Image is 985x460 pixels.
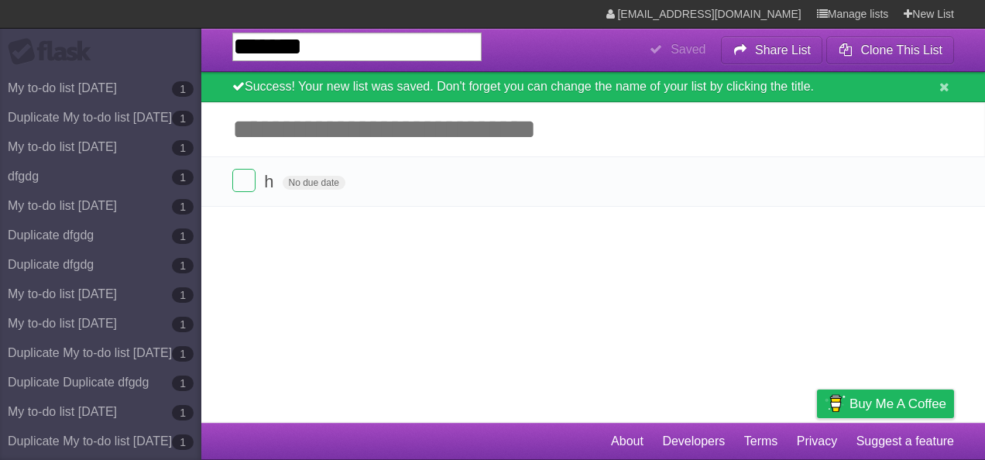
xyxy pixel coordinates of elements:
[825,390,846,417] img: Buy me a coffee
[856,427,954,456] a: Suggest a feature
[860,43,942,57] b: Clone This List
[283,176,345,190] span: No due date
[826,36,954,64] button: Clone This List
[172,258,194,273] b: 1
[671,43,705,56] b: Saved
[755,43,811,57] b: Share List
[662,427,725,456] a: Developers
[172,140,194,156] b: 1
[172,228,194,244] b: 1
[849,390,946,417] span: Buy me a coffee
[172,405,194,421] b: 1
[744,427,778,456] a: Terms
[172,170,194,185] b: 1
[611,427,644,456] a: About
[817,390,954,418] a: Buy me a coffee
[232,169,256,192] label: Done
[172,111,194,126] b: 1
[201,72,985,102] div: Success! Your new list was saved. Don't forget you can change the name of your list by clicking t...
[172,287,194,303] b: 1
[8,38,101,66] div: Flask
[172,346,194,362] b: 1
[172,317,194,332] b: 1
[172,81,194,97] b: 1
[172,376,194,391] b: 1
[172,434,194,450] b: 1
[264,172,277,191] span: h
[721,36,823,64] button: Share List
[172,199,194,215] b: 1
[797,427,837,456] a: Privacy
